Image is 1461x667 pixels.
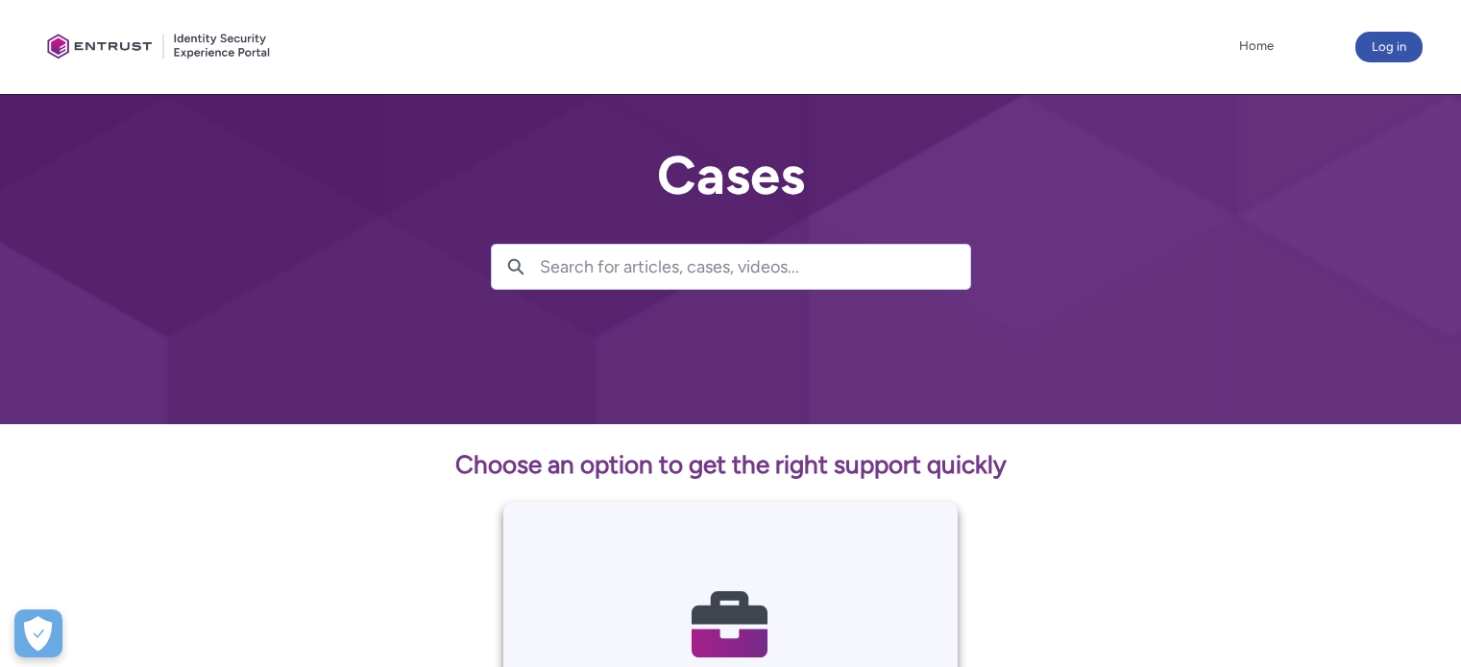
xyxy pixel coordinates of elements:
[252,446,1210,484] p: Choose an option to get the right support quickly
[1234,32,1278,60] a: Home
[540,245,970,289] input: Search for articles, cases, videos...
[491,146,971,205] h2: Cases
[1355,32,1423,62] button: Log in
[14,609,62,657] div: Cookie Preferences
[14,609,62,657] button: Open Preferences
[492,245,540,289] button: Search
